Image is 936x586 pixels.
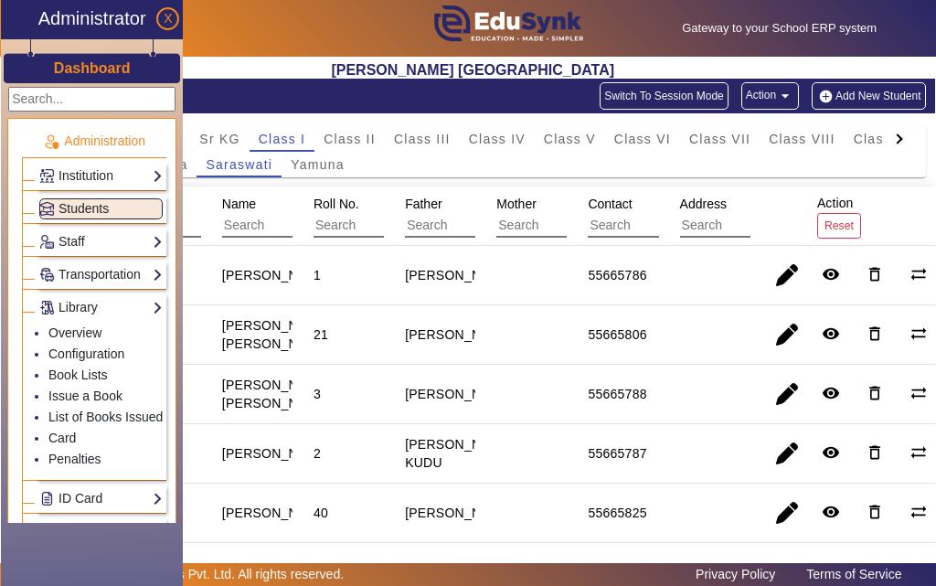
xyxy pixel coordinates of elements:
[817,213,861,238] button: Reset
[405,504,513,522] div: [PERSON_NAME]
[588,214,751,238] input: Search
[490,187,683,244] div: Mother
[307,187,500,244] div: Roll No.
[324,133,376,145] span: Class II
[496,197,537,211] span: Mother
[822,325,840,343] mat-icon: remove_red_eye
[588,444,646,463] div: 55665787
[291,158,345,171] span: Yamuna
[866,443,884,462] mat-icon: delete_outline
[588,325,646,344] div: 55665806
[394,133,451,145] span: Class III
[26,565,345,584] p: © 2025 Zipper Technologies Pvt. Ltd. All rights reserved.
[811,186,867,244] div: Action
[48,452,101,466] a: Penalties
[614,133,671,145] span: Class VI
[909,325,928,343] mat-icon: sync_alt
[588,385,646,403] div: 55665788
[11,61,936,79] h2: [PERSON_NAME] [GEOGRAPHIC_DATA]
[314,197,359,211] span: Roll No.
[399,187,591,244] div: Father
[405,435,513,472] div: [PERSON_NAME] KUDU
[600,82,729,110] button: Switch To Session Mode
[909,384,928,402] mat-icon: sync_alt
[866,384,884,402] mat-icon: delete_outline
[48,368,108,382] a: Book Lists
[222,268,330,282] staff-with-status: [PERSON_NAME]
[43,133,59,150] img: Administration.png
[822,443,840,462] mat-icon: remove_red_eye
[686,562,784,586] a: Privacy Policy
[40,202,54,216] img: Students.png
[909,443,928,462] mat-icon: sync_alt
[741,82,799,110] button: Action
[259,133,306,145] span: Class I
[222,318,330,351] staff-with-status: [PERSON_NAME] [PERSON_NAME]
[314,266,321,284] div: 1
[689,133,750,145] span: Class VII
[909,265,928,283] mat-icon: sync_alt
[588,266,646,284] div: 55665786
[822,265,840,283] mat-icon: remove_red_eye
[48,389,122,403] a: Issue a Book
[54,59,131,77] h3: Dashboard
[222,446,330,461] staff-with-status: [PERSON_NAME]
[58,201,109,216] span: Students
[48,410,163,424] a: List of Books Issued
[769,133,835,145] span: Class VIII
[797,562,910,586] a: Terms of Service
[405,325,513,344] div: [PERSON_NAME]
[854,133,910,145] span: Class IX
[816,89,835,104] img: add-new-student.png
[206,158,272,171] span: Saraswati
[39,198,163,219] a: Students
[776,87,794,105] mat-icon: arrow_drop_down
[405,385,513,403] div: [PERSON_NAME]
[216,187,409,244] div: Name
[496,214,660,238] input: Search
[469,133,526,145] span: Class IV
[822,503,840,521] mat-icon: remove_red_eye
[633,21,926,36] h5: Gateway to your School ERP system
[22,132,166,151] p: Administration
[680,197,727,211] span: Address
[314,385,321,403] div: 3
[314,444,321,463] div: 2
[199,133,239,145] span: Sr KG
[544,133,596,145] span: Class V
[53,59,132,78] a: Dashboard
[866,265,884,283] mat-icon: delete_outline
[822,384,840,402] mat-icon: remove_red_eye
[866,503,884,521] mat-icon: delete_outline
[588,504,646,522] div: 55665825
[812,82,925,110] button: Add New Student
[222,378,330,410] staff-with-status: [PERSON_NAME] [PERSON_NAME]
[48,325,101,340] a: Overview
[405,197,441,211] span: Father
[405,214,569,238] input: Search
[20,82,463,101] div: Student Configuration
[314,325,328,344] div: 21
[909,503,928,521] mat-icon: sync_alt
[866,325,884,343] mat-icon: delete_outline
[8,87,175,112] input: Search...
[588,197,632,211] span: Contact
[222,506,330,520] staff-with-status: [PERSON_NAME]
[48,431,76,445] a: Card
[48,346,124,361] a: Configuration
[674,187,867,244] div: Address
[680,214,844,238] input: Search
[581,187,774,244] div: Contact
[314,504,328,522] div: 40
[222,197,256,211] span: Name
[314,214,477,238] input: Search
[405,266,513,284] div: [PERSON_NAME]
[222,214,386,238] input: Search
